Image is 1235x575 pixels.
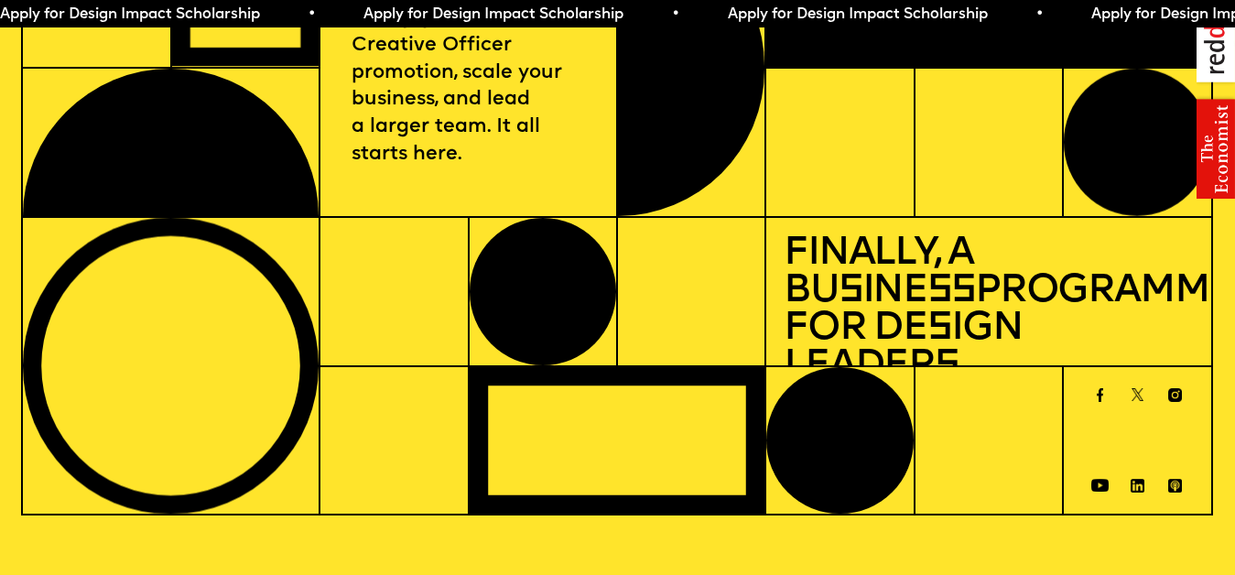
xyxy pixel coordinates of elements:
span: • [671,7,679,22]
span: • [308,7,316,22]
span: ss [927,272,975,311]
h1: Finally, a Bu ine Programme for De ign Leader [784,235,1194,385]
span: s [839,272,862,311]
span: s [935,347,959,386]
span: s [927,309,951,349]
span: • [1035,7,1044,22]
